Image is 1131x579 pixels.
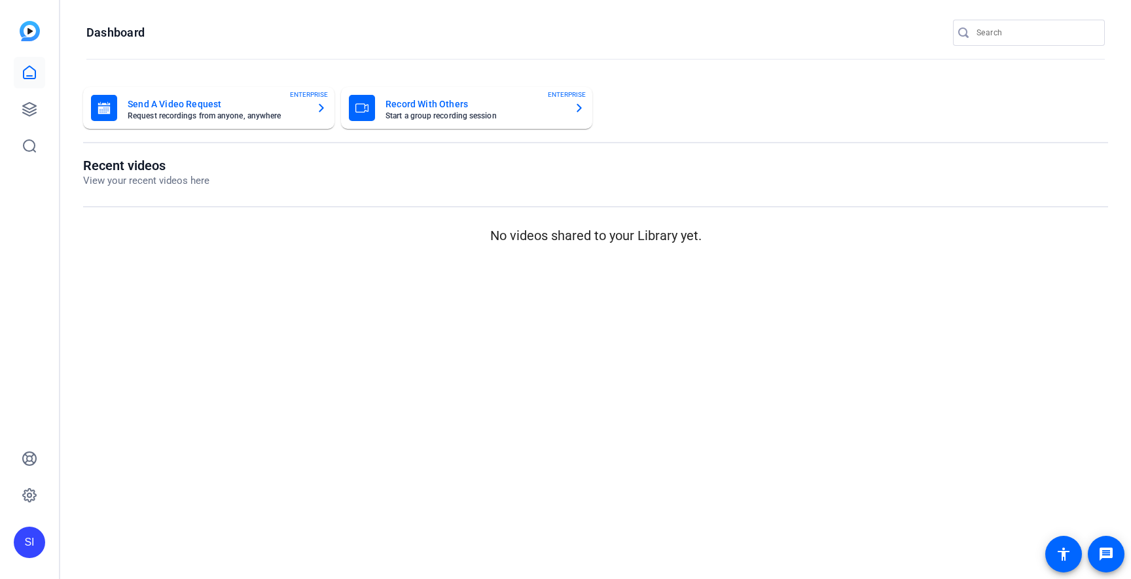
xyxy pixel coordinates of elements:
button: Send A Video RequestRequest recordings from anyone, anywhereENTERPRISE [83,87,334,129]
mat-card-title: Send A Video Request [128,96,306,112]
mat-icon: accessibility [1056,546,1071,562]
img: blue-gradient.svg [20,21,40,41]
mat-card-title: Record With Others [386,96,564,112]
h1: Recent videos [83,158,209,173]
input: Search [977,25,1094,41]
span: ENTERPRISE [290,90,328,99]
mat-card-subtitle: Start a group recording session [386,112,564,120]
span: ENTERPRISE [548,90,586,99]
button: Record With OthersStart a group recording sessionENTERPRISE [341,87,592,129]
p: No videos shared to your Library yet. [83,226,1108,245]
div: SI [14,527,45,558]
p: View your recent videos here [83,173,209,188]
mat-card-subtitle: Request recordings from anyone, anywhere [128,112,306,120]
mat-icon: message [1098,546,1114,562]
h1: Dashboard [86,25,145,41]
